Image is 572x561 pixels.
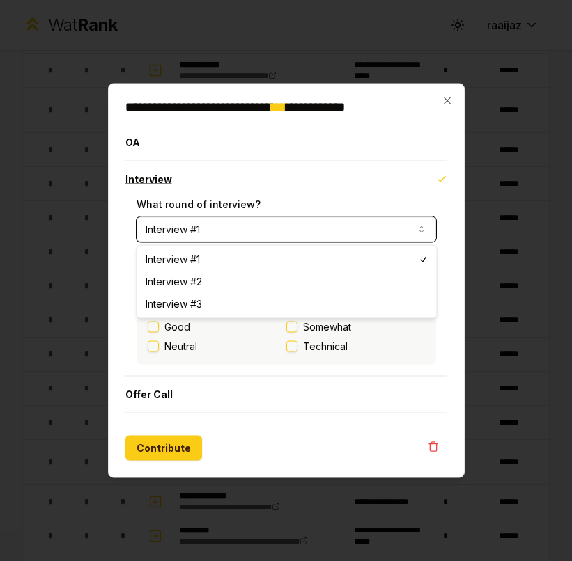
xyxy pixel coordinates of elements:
[125,198,447,376] div: Interview
[303,320,351,334] span: Somewhat
[164,320,190,334] label: Good
[303,340,348,354] span: Technical
[125,161,447,198] button: Interview
[146,297,202,311] span: Interview #3
[146,275,202,289] span: Interview #2
[164,340,197,354] label: Neutral
[146,253,200,267] span: Interview #1
[125,125,447,161] button: OA
[125,377,447,413] button: Offer Call
[137,198,261,210] label: What round of interview?
[125,436,202,461] button: Contribute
